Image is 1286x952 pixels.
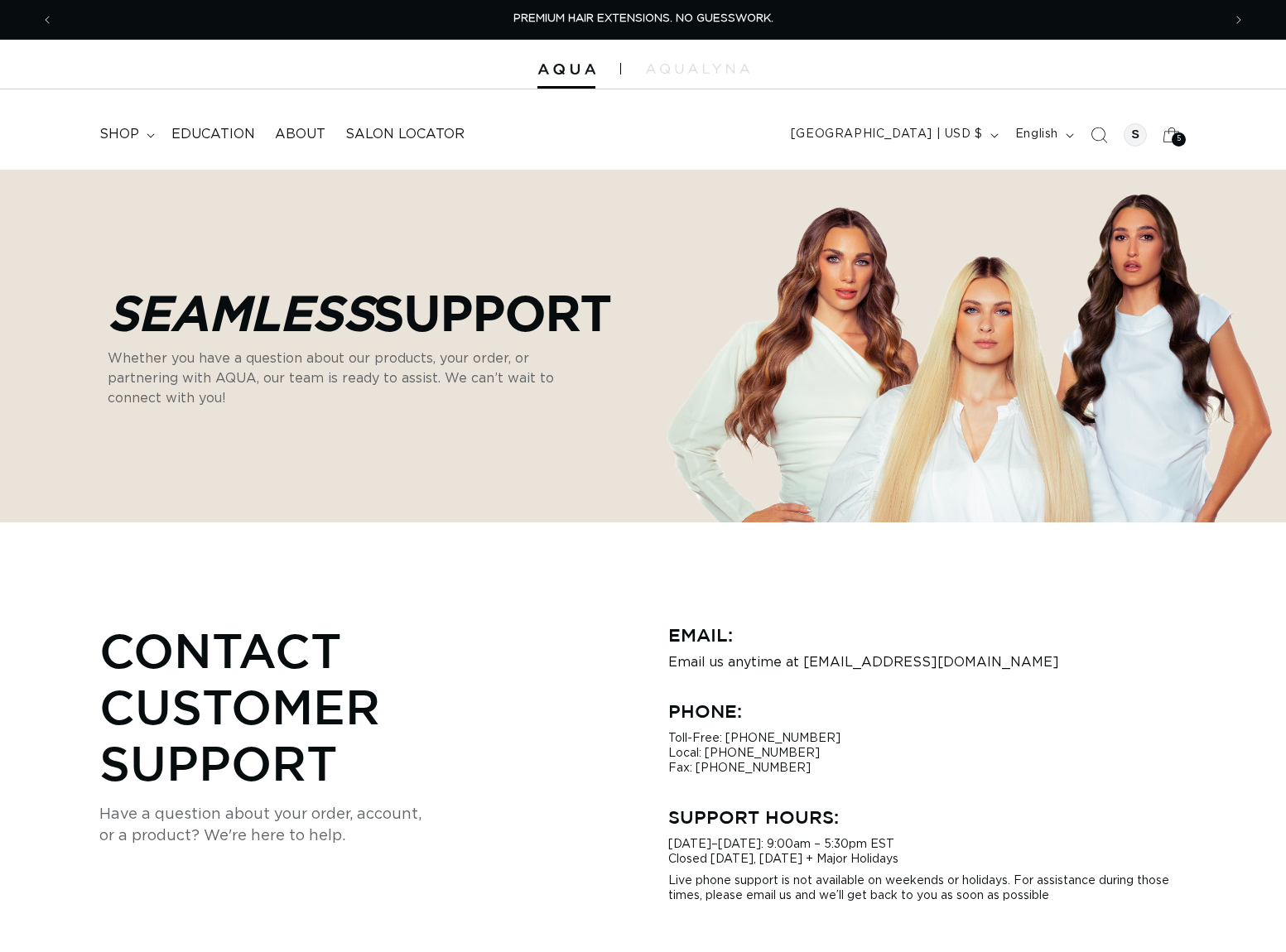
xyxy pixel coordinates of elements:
[265,116,335,153] a: About
[668,622,1187,648] h3: Email:
[89,116,161,153] summary: shop
[1081,117,1117,153] summary: Search
[108,286,373,339] em: Seamless
[99,126,139,143] span: shop
[791,126,983,143] span: [GEOGRAPHIC_DATA] | USD $
[668,655,1187,670] p: Email us anytime at [EMAIL_ADDRESS][DOMAIN_NAME]
[668,731,1187,776] p: Toll-Free: [PHONE_NUMBER] Local: [PHONE_NUMBER] Fax: [PHONE_NUMBER]
[275,126,325,143] span: About
[108,349,588,408] p: Whether you have a question about our products, your order, or partnering with AQUA, our team is ...
[335,116,474,153] a: Salon Locator
[1221,4,1257,36] button: Next announcement
[108,284,612,340] p: Support
[171,126,255,143] span: Education
[1005,119,1081,151] button: English
[668,698,1187,724] h3: Phone:
[345,126,465,143] span: Salon Locator
[668,804,1187,830] h3: Support Hours:
[1015,126,1058,143] span: English
[161,116,265,153] a: Education
[781,119,1005,151] button: [GEOGRAPHIC_DATA] | USD $
[1177,132,1182,147] span: 5
[29,4,65,36] button: Previous announcement
[513,13,773,24] span: PREMIUM HAIR EXTENSIONS. NO GUESSWORK.
[668,837,1187,867] p: [DATE]–[DATE]: 9:00am – 5:30pm EST Closed [DATE], [DATE] + Major Holidays
[537,64,595,75] img: Aqua Hair Extensions
[99,804,619,847] p: Have a question about your order, account, or a product? We're here to help.
[99,622,619,791] h2: Contact Customer Support
[668,873,1187,903] p: Live phone support is not available on weekends or holidays. For assistance during those times, p...
[646,64,749,74] img: aqualyna.com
